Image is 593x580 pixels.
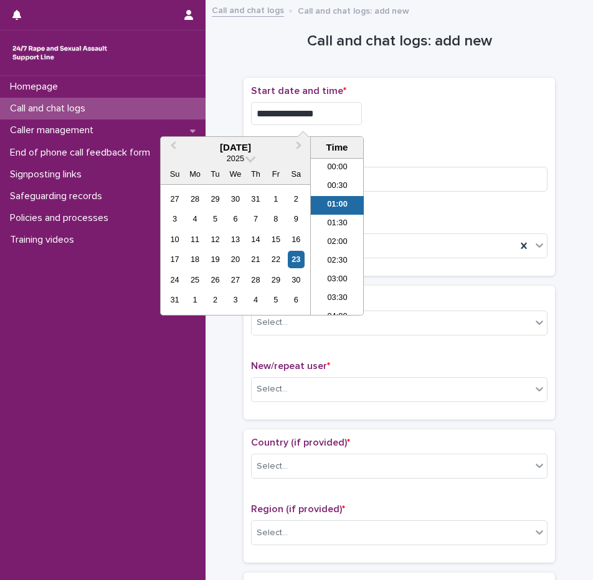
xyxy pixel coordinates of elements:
[186,291,203,308] div: Choose Monday, September 1st, 2025
[267,210,284,227] div: Choose Friday, August 8th, 2025
[311,252,364,271] li: 02:30
[227,271,244,288] div: Choose Wednesday, August 27th, 2025
[166,210,183,227] div: Choose Sunday, August 3rd, 2025
[166,190,183,207] div: Choose Sunday, July 27th, 2025
[5,81,68,93] p: Homepage
[311,289,364,308] li: 03:30
[227,210,244,227] div: Choose Wednesday, August 6th, 2025
[186,251,203,268] div: Choose Monday, August 18th, 2025
[186,190,203,207] div: Choose Monday, July 28th, 2025
[288,231,305,248] div: Choose Saturday, August 16th, 2025
[288,291,305,308] div: Choose Saturday, September 6th, 2025
[288,190,305,207] div: Choose Saturday, August 2nd, 2025
[298,3,409,17] p: Call and chat logs: add new
[186,210,203,227] div: Choose Monday, August 4th, 2025
[267,271,284,288] div: Choose Friday, August 29th, 2025
[288,166,305,182] div: Sa
[267,231,284,248] div: Choose Friday, August 15th, 2025
[5,190,112,202] p: Safeguarding records
[311,308,364,327] li: 04:00
[227,231,244,248] div: Choose Wednesday, August 13th, 2025
[311,159,364,177] li: 00:00
[207,190,224,207] div: Choose Tuesday, July 29th, 2025
[257,460,288,473] div: Select...
[267,166,284,182] div: Fr
[186,166,203,182] div: Mo
[5,147,160,159] p: End of phone call feedback form
[288,251,305,268] div: Choose Saturday, August 23rd, 2025
[166,271,183,288] div: Choose Sunday, August 24th, 2025
[247,231,264,248] div: Choose Thursday, August 14th, 2025
[311,271,364,289] li: 03:00
[5,103,95,115] p: Call and chat logs
[267,251,284,268] div: Choose Friday, August 22nd, 2025
[251,437,350,447] span: Country (if provided)
[166,291,183,308] div: Choose Sunday, August 31st, 2025
[311,233,364,252] li: 02:00
[5,212,118,224] p: Policies and processes
[227,251,244,268] div: Choose Wednesday, August 20th, 2025
[166,251,183,268] div: Choose Sunday, August 17th, 2025
[251,504,345,514] span: Region (if provided)
[227,154,244,163] span: 2025
[207,251,224,268] div: Choose Tuesday, August 19th, 2025
[244,32,555,50] h1: Call and chat logs: add new
[166,166,183,182] div: Su
[166,231,183,248] div: Choose Sunday, August 10th, 2025
[162,138,182,158] button: Previous Month
[251,86,346,96] span: Start date and time
[257,316,288,329] div: Select...
[212,2,284,17] a: Call and chat logs
[251,361,330,371] span: New/repeat user
[314,142,360,153] div: Time
[247,271,264,288] div: Choose Thursday, August 28th, 2025
[288,210,305,227] div: Choose Saturday, August 9th, 2025
[10,40,110,65] img: rhQMoQhaT3yELyF149Cw
[288,271,305,288] div: Choose Saturday, August 30th, 2025
[247,190,264,207] div: Choose Thursday, July 31st, 2025
[186,271,203,288] div: Choose Monday, August 25th, 2025
[207,291,224,308] div: Choose Tuesday, September 2nd, 2025
[5,124,103,136] p: Caller management
[257,526,288,540] div: Select...
[227,166,244,182] div: We
[247,251,264,268] div: Choose Thursday, August 21st, 2025
[227,291,244,308] div: Choose Wednesday, September 3rd, 2025
[207,231,224,248] div: Choose Tuesday, August 12th, 2025
[207,210,224,227] div: Choose Tuesday, August 5th, 2025
[5,169,92,180] p: Signposting links
[5,234,84,246] p: Training videos
[227,190,244,207] div: Choose Wednesday, July 30th, 2025
[311,177,364,196] li: 00:30
[161,142,310,153] div: [DATE]
[207,166,224,182] div: Tu
[247,210,264,227] div: Choose Thursday, August 7th, 2025
[186,231,203,248] div: Choose Monday, August 11th, 2025
[267,291,284,308] div: Choose Friday, September 5th, 2025
[311,196,364,215] li: 01:00
[164,189,306,310] div: month 2025-08
[257,383,288,396] div: Select...
[207,271,224,288] div: Choose Tuesday, August 26th, 2025
[290,138,310,158] button: Next Month
[247,166,264,182] div: Th
[267,190,284,207] div: Choose Friday, August 1st, 2025
[311,215,364,233] li: 01:30
[247,291,264,308] div: Choose Thursday, September 4th, 2025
